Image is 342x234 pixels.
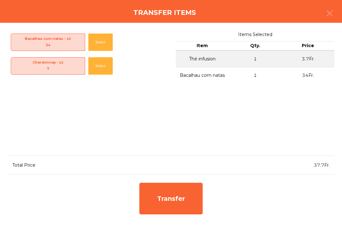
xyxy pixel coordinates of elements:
[12,162,35,168] span: Total Price
[176,51,229,67] td: Thé infusion
[282,51,334,67] td: 3.7Fr.
[229,67,282,83] td: 1
[11,42,85,49] div: 34
[11,59,85,72] span: Chardonnay - x1
[314,162,330,168] span: 37.7Fr.
[282,41,334,51] th: Price
[139,183,203,214] div: Transfer
[11,36,85,49] span: Bacalhau com natas - x1
[176,30,334,39] span: Items Selected
[133,8,196,17] h4: Transfer items
[176,41,229,51] th: Item
[229,41,282,51] th: Qty.
[88,34,113,51] button: Select
[11,66,85,72] div: 7
[229,51,282,67] td: 1
[176,67,229,83] td: Bacalhau com natas
[282,67,334,83] td: 34Fr.
[88,57,113,75] button: Select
